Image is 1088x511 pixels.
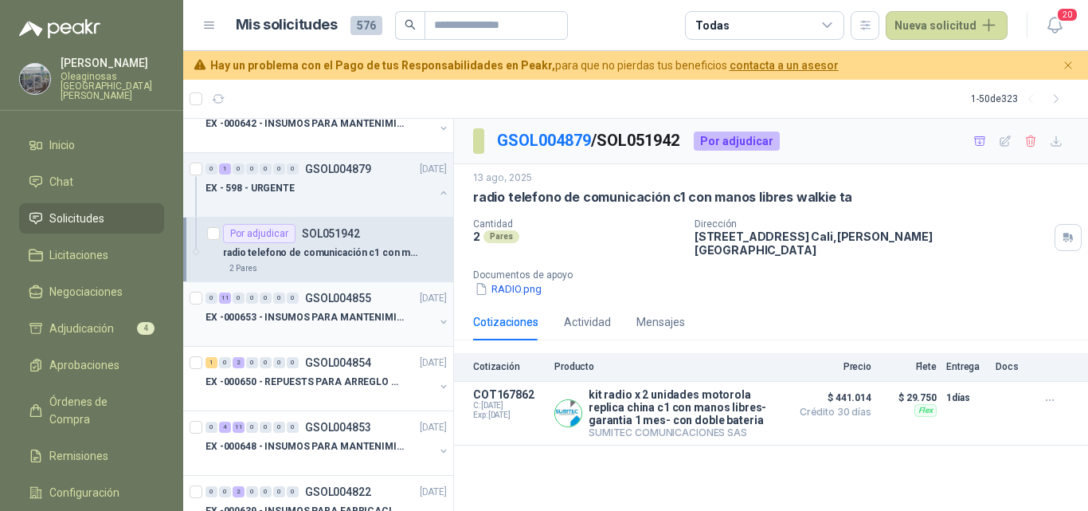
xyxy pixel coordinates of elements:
p: EX -000653 - INSUMOS PARA MANTENIMIENTO A CADENAS [205,310,404,325]
span: Inicio [49,136,75,154]
div: Por adjudicar [694,132,780,151]
span: Órdenes de Compra [49,393,149,428]
a: Solicitudes [19,203,164,234]
p: GSOL004879 [305,163,371,175]
p: [DATE] [420,291,447,306]
div: 0 [205,293,217,304]
div: 0 [273,422,285,433]
div: 2 [233,486,245,497]
p: Documentos de apoyo [473,269,1082,281]
div: 0 [260,422,272,433]
div: 0 [273,357,285,368]
a: Negociaciones [19,277,164,307]
span: Negociaciones [49,283,123,301]
p: Precio [792,361,871,372]
p: Oleaginosas [GEOGRAPHIC_DATA][PERSON_NAME] [61,72,164,100]
span: Crédito 30 días [792,407,871,417]
a: 4 6 0 0 0 0 0 GSOL004884[DATE] EX -000642 - INSUMOS PARA MANTENIMIENTO PREVENTIVO [205,95,450,146]
div: 1 [205,357,217,368]
p: SOL051942 [302,228,360,239]
div: 0 [205,422,217,433]
div: 0 [233,163,245,175]
span: search [405,19,416,30]
a: Inicio [19,130,164,160]
button: Nueva solicitud [886,11,1008,40]
div: 1 [219,163,231,175]
div: 0 [287,293,299,304]
span: 4 [137,322,155,335]
div: Por adjudicar [223,224,295,243]
div: Todas [695,17,729,34]
div: 0 [273,486,285,497]
button: 20 [1040,11,1069,40]
span: Aprobaciones [49,356,119,374]
p: GSOL004854 [305,357,371,368]
p: Producto [554,361,782,372]
p: Flete [881,361,937,372]
p: radio telefono de comunicación c1 con manos libres walkie ta [223,246,421,261]
a: Configuración [19,478,164,508]
p: Cotización [473,361,545,372]
span: Licitaciones [49,246,108,264]
a: Adjudicación4 [19,313,164,344]
p: [STREET_ADDRESS] Cali , [PERSON_NAME][GEOGRAPHIC_DATA] [695,230,1048,257]
p: 13 ago, 2025 [473,171,532,186]
div: 0 [273,163,285,175]
p: 2 [473,230,480,243]
p: / SOL051942 [497,128,681,153]
div: 0 [260,293,272,304]
div: 4 [219,422,231,433]
span: Exp: [DATE] [473,411,545,420]
span: para que no pierdas tus beneficios [210,57,839,74]
div: 0 [260,357,272,368]
div: 1 - 50 de 323 [971,86,1069,112]
a: Licitaciones [19,240,164,270]
div: Actividad [564,313,611,331]
div: 0 [205,486,217,497]
p: Dirección [695,218,1048,230]
div: 0 [287,422,299,433]
div: 0 [260,486,272,497]
p: [DATE] [420,485,447,500]
div: 0 [205,163,217,175]
a: 0 4 11 0 0 0 0 GSOL004853[DATE] EX -000648 - INSUMOS PARA MANTENIMIENITO MECANICO [205,418,450,469]
p: EX -000650 - REPUESTS PARA ARREGLO BOMBA DE PLANTA [205,375,404,390]
span: Configuración [49,484,119,501]
div: Pares [483,230,519,243]
span: Adjudicación [49,320,114,337]
div: 0 [233,293,245,304]
p: EX - 598 - URGENTE [205,181,295,196]
span: $ 441.014 [792,388,871,407]
div: 11 [233,422,245,433]
div: 11 [219,293,231,304]
h1: Mis solicitudes [236,14,338,37]
a: Por adjudicarSOL051942radio telefono de comunicación c1 con manos libres walkie ta2 Pares [183,218,453,282]
div: 0 [287,163,299,175]
span: Solicitudes [49,210,104,227]
img: Company Logo [555,400,581,426]
a: Órdenes de Compra [19,387,164,434]
span: C: [DATE] [473,401,545,411]
button: Cerrar [1059,56,1078,76]
a: 0 11 0 0 0 0 0 GSOL004855[DATE] EX -000653 - INSUMOS PARA MANTENIMIENTO A CADENAS [205,289,450,340]
div: 0 [246,422,258,433]
p: [DATE] [420,356,447,371]
span: 20 [1056,7,1078,22]
div: 0 [219,357,231,368]
div: Flex [914,404,937,417]
div: 0 [219,486,231,497]
a: 0 1 0 0 0 0 0 GSOL004879[DATE] EX - 598 - URGENTE [205,159,450,210]
div: 0 [246,357,258,368]
p: EX -000642 - INSUMOS PARA MANTENIMIENTO PREVENTIVO [205,116,404,132]
p: kit radio x 2 unidades motorola replica china c1 con manos libres-garantia 1 mes- con doble bateria [589,388,782,426]
p: EX -000648 - INSUMOS PARA MANTENIMIENITO MECANICO [205,439,404,454]
div: 0 [273,293,285,304]
a: Remisiones [19,441,164,471]
img: Company Logo [20,64,50,94]
span: Remisiones [49,447,108,465]
div: 0 [246,486,258,497]
p: radio telefono de comunicación c1 con manos libres walkie ta [473,189,852,206]
div: 0 [246,163,258,175]
div: 2 [233,357,245,368]
span: Chat [49,173,73,191]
